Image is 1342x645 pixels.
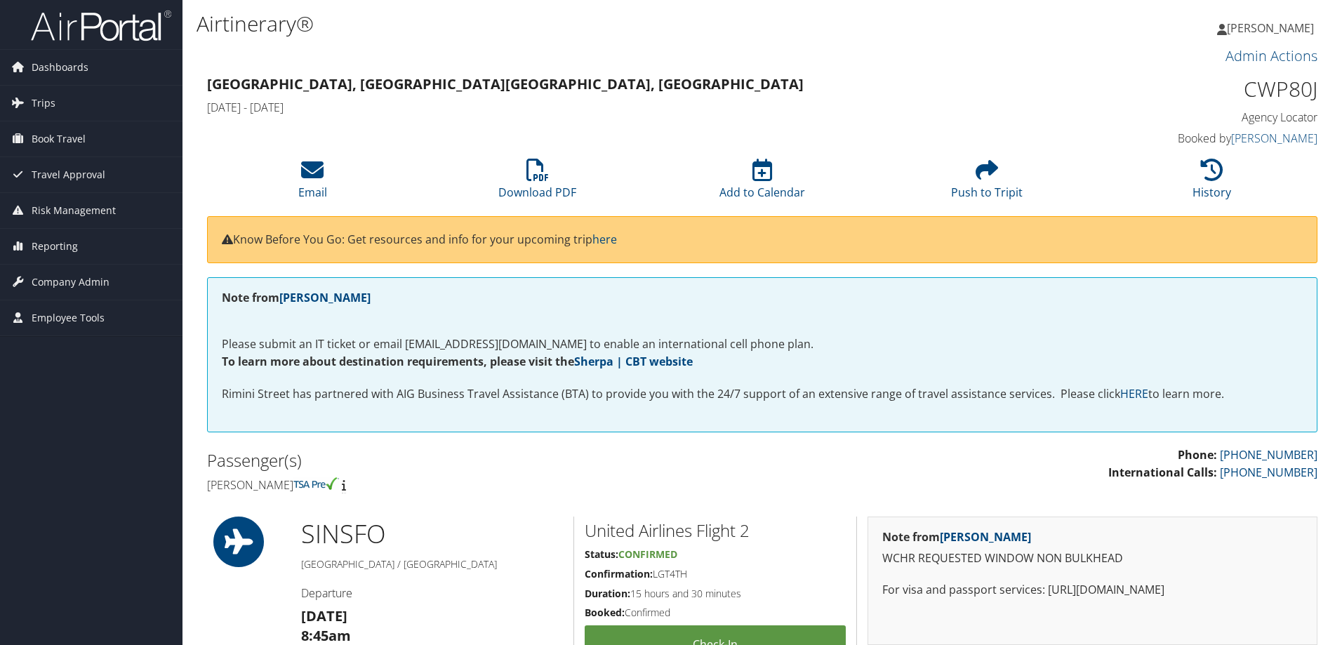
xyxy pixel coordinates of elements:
[585,567,846,581] h5: LGT4TH
[207,74,804,93] strong: [GEOGRAPHIC_DATA], [GEOGRAPHIC_DATA] [GEOGRAPHIC_DATA], [GEOGRAPHIC_DATA]
[207,477,752,493] h4: [PERSON_NAME]
[1056,74,1317,104] h1: CWP80J
[585,606,625,619] strong: Booked:
[32,265,109,300] span: Company Admin
[882,581,1303,599] p: For visa and passport services: [URL][DOMAIN_NAME]
[585,587,630,600] strong: Duration:
[32,300,105,335] span: Employee Tools
[719,166,805,200] a: Add to Calendar
[585,606,846,620] h5: Confirmed
[940,529,1031,545] a: [PERSON_NAME]
[1231,131,1317,146] a: [PERSON_NAME]
[1220,447,1317,463] a: [PHONE_NUMBER]
[32,121,86,157] span: Book Travel
[301,585,563,601] h4: Departure
[1227,20,1314,36] span: [PERSON_NAME]
[585,567,653,580] strong: Confirmation:
[585,547,618,561] strong: Status:
[1220,465,1317,480] a: [PHONE_NUMBER]
[298,166,327,200] a: Email
[1192,166,1231,200] a: History
[31,9,171,42] img: airportal-logo.png
[1225,46,1317,65] a: Admin Actions
[32,50,88,85] span: Dashboards
[207,100,1035,115] h4: [DATE] - [DATE]
[197,9,951,39] h1: Airtinerary®
[301,626,351,645] strong: 8:45am
[207,448,752,472] h2: Passenger(s)
[618,547,677,561] span: Confirmed
[301,606,347,625] strong: [DATE]
[585,519,846,543] h2: United Airlines Flight 2
[574,354,693,369] a: Sherpa | CBT website
[32,86,55,121] span: Trips
[951,166,1023,200] a: Push to Tripit
[222,290,371,305] strong: Note from
[1108,465,1217,480] strong: International Calls:
[222,317,1303,371] p: Please submit an IT ticket or email [EMAIL_ADDRESS][DOMAIN_NAME] to enable an international cell ...
[1056,131,1317,146] h4: Booked by
[32,157,105,192] span: Travel Approval
[1217,7,1328,49] a: [PERSON_NAME]
[882,550,1303,568] p: WCHR REQUESTED WINDOW NON BULKHEAD
[301,517,563,552] h1: SIN SFO
[222,385,1303,404] p: Rimini Street has partnered with AIG Business Travel Assistance (BTA) to provide you with the 24/...
[222,231,1303,249] p: Know Before You Go: Get resources and info for your upcoming trip
[32,193,116,228] span: Risk Management
[498,166,576,200] a: Download PDF
[301,557,563,571] h5: [GEOGRAPHIC_DATA] / [GEOGRAPHIC_DATA]
[592,232,617,247] a: here
[1120,386,1148,401] a: HERE
[293,477,339,490] img: tsa-precheck.png
[32,229,78,264] span: Reporting
[585,587,846,601] h5: 15 hours and 30 minutes
[222,354,693,369] strong: To learn more about destination requirements, please visit the
[1056,109,1317,125] h4: Agency Locator
[882,529,1031,545] strong: Note from
[279,290,371,305] a: [PERSON_NAME]
[1178,447,1217,463] strong: Phone:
